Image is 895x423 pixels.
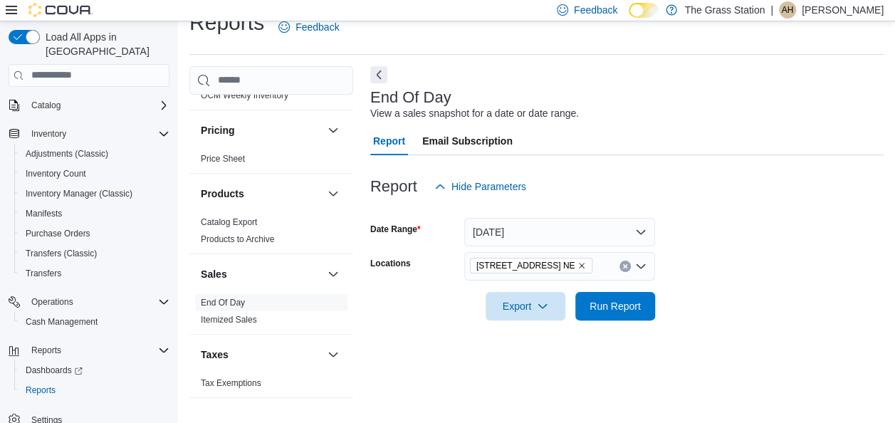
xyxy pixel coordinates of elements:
button: Clear input [619,261,631,272]
span: End Of Day [201,297,245,308]
span: Report [373,127,405,155]
span: Purchase Orders [26,228,90,239]
span: [STREET_ADDRESS] NE [476,258,575,273]
a: Itemized Sales [201,315,257,325]
button: Reports [26,342,67,359]
button: Hide Parameters [429,172,532,201]
span: Manifests [20,205,169,222]
button: Transfers [14,263,175,283]
button: Purchase Orders [14,224,175,244]
div: OCM [189,87,353,110]
span: AH [782,1,794,19]
h3: End Of Day [370,89,451,106]
span: Inventory Manager (Classic) [20,185,169,202]
span: Dashboards [26,365,83,376]
button: Transfers (Classic) [14,244,175,263]
span: Reports [31,345,61,356]
a: Dashboards [14,360,175,380]
span: Run Report [590,299,641,313]
span: Adjustments (Classic) [20,145,169,162]
p: | [770,1,773,19]
div: Taxes [189,375,353,397]
label: Locations [370,258,411,269]
a: Transfers (Classic) [20,245,103,262]
a: Reports [20,382,61,399]
a: Cash Management [20,313,103,330]
h3: Sales [201,267,227,281]
button: Operations [26,293,79,310]
span: Catalog [31,100,61,111]
div: View a sales snapshot for a date or date range. [370,106,579,121]
button: Catalog [26,97,66,114]
span: Dashboards [20,362,169,379]
button: Inventory [26,125,72,142]
span: Manifests [26,208,62,219]
button: Remove 8920 Menaul Blvd. NE from selection in this group [577,261,586,270]
span: 8920 Menaul Blvd. NE [470,258,593,273]
span: Load All Apps in [GEOGRAPHIC_DATA] [40,30,169,58]
div: Products [189,214,353,254]
span: Purchase Orders [20,225,169,242]
button: Inventory Manager (Classic) [14,184,175,204]
a: Price Sheet [201,154,245,164]
span: Catalog [26,97,169,114]
a: Inventory Manager (Classic) [20,185,138,202]
span: Transfers [20,265,169,282]
h3: Pricing [201,123,234,137]
img: Cova [28,3,93,17]
button: Products [201,187,322,201]
h3: Products [201,187,244,201]
span: Reports [20,382,169,399]
button: Products [325,185,342,202]
span: Catalog Export [201,216,257,228]
button: [DATE] [464,218,655,246]
a: Catalog Export [201,217,257,227]
button: Run Report [575,292,655,320]
a: Inventory Count [20,165,92,182]
div: Pricing [189,150,353,173]
div: Sales [189,294,353,334]
span: Inventory [26,125,169,142]
button: Catalog [3,95,175,115]
span: Adjustments (Classic) [26,148,108,160]
span: OCM Weekly Inventory [201,90,288,101]
button: Next [370,66,387,83]
span: Feedback [574,3,617,17]
button: Inventory Count [14,164,175,184]
span: Operations [26,293,169,310]
a: Dashboards [20,362,88,379]
span: Price Sheet [201,153,245,164]
button: Taxes [325,346,342,363]
span: Cash Management [26,316,98,328]
div: Alysia Hernandez [779,1,796,19]
button: Pricing [201,123,322,137]
span: Transfers (Classic) [26,248,97,259]
span: Export [494,292,557,320]
button: Operations [3,292,175,312]
span: Operations [31,296,73,308]
a: Tax Exemptions [201,378,261,388]
h3: Taxes [201,348,229,362]
button: Export [486,292,565,320]
button: Reports [14,380,175,400]
span: Inventory Manager (Classic) [26,188,132,199]
a: Feedback [273,13,345,41]
span: Tax Exemptions [201,377,261,389]
h1: Reports [189,9,264,37]
h3: Report [370,178,417,195]
p: The Grass Station [684,1,765,19]
span: Hide Parameters [451,179,526,194]
span: Inventory Count [26,168,86,179]
span: Reports [26,385,56,396]
a: End Of Day [201,298,245,308]
button: Open list of options [635,261,647,272]
input: Dark Mode [629,3,659,18]
span: Transfers (Classic) [20,245,169,262]
button: Reports [3,340,175,360]
a: OCM Weekly Inventory [201,90,288,100]
a: Products to Archive [201,234,274,244]
a: Purchase Orders [20,225,96,242]
button: Taxes [201,348,322,362]
a: Manifests [20,205,68,222]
